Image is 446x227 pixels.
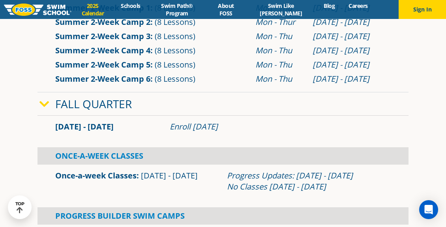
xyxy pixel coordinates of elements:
div: Open Intercom Messenger [419,200,438,219]
div: Mon - Thu [255,31,305,42]
div: Mon - Thu [255,59,305,70]
span: (8 Lessons) [155,45,195,56]
span: (8 Lessons) [155,59,195,70]
span: (8 Lessons) [155,31,195,41]
a: Summer 2-Week Camp 5 [55,59,150,70]
a: Once-a-week Classes [55,170,137,181]
a: Swim Path® Program [147,2,207,17]
div: [DATE] - [DATE] [313,59,391,70]
div: Mon - Thur [255,17,305,28]
a: Summer 2-Week Camp 3 [55,31,150,41]
div: Progress Builder Swim Camps [37,207,409,225]
span: (8 Lessons) [155,17,195,27]
a: Summer 2-Week Camp 2 [55,17,150,27]
img: FOSS Swim School Logo [4,4,71,16]
span: [DATE] - [DATE] [141,170,198,181]
div: Progress Updates: [DATE] - [DATE] No Classes [DATE] - [DATE] [227,170,391,192]
div: [DATE] - [DATE] [313,45,391,56]
a: Careers [342,2,375,9]
div: Mon - Thu [255,45,305,56]
a: Summer 2-Week Camp 4 [55,45,150,56]
div: [DATE] - [DATE] [313,17,391,28]
div: Mon - Thu [255,73,305,84]
div: [DATE] - [DATE] [313,73,391,84]
span: [DATE] - [DATE] [55,121,114,132]
div: Enroll [DATE] [170,121,391,132]
a: 2025 Calendar [71,2,114,17]
div: [DATE] - [DATE] [313,31,391,42]
span: (8 Lessons) [155,73,195,84]
a: About FOSS [207,2,245,17]
div: Once-A-Week Classes [37,147,409,165]
div: TOP [15,201,24,214]
a: Swim Like [PERSON_NAME] [245,2,317,17]
a: Blog [317,2,342,9]
a: Schools [114,2,147,9]
a: Fall Quarter [55,96,132,111]
a: Summer 2-Week Camp 6 [55,73,150,84]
